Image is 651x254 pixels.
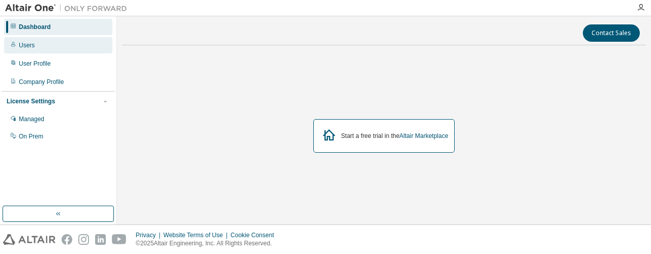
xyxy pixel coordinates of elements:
[19,41,35,49] div: Users
[3,234,55,245] img: altair_logo.svg
[19,78,64,86] div: Company Profile
[136,231,163,239] div: Privacy
[19,60,51,68] div: User Profile
[78,234,89,245] img: instagram.svg
[583,24,640,42] button: Contact Sales
[19,115,44,123] div: Managed
[112,234,127,245] img: youtube.svg
[19,23,51,31] div: Dashboard
[19,132,43,140] div: On Prem
[95,234,106,245] img: linkedin.svg
[7,97,55,105] div: License Settings
[230,231,280,239] div: Cookie Consent
[5,3,132,13] img: Altair One
[341,132,449,140] div: Start a free trial in the
[62,234,72,245] img: facebook.svg
[163,231,230,239] div: Website Terms of Use
[136,239,280,248] p: © 2025 Altair Engineering, Inc. All Rights Reserved.
[399,132,448,139] a: Altair Marketplace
